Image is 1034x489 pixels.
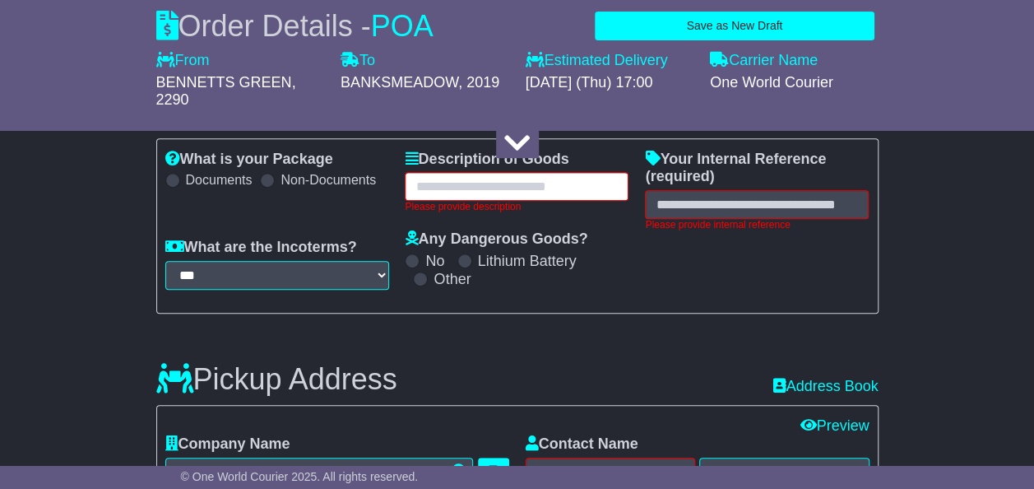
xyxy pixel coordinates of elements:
[165,151,333,169] label: What is your Package
[281,172,376,188] label: Non-Documents
[165,239,357,257] label: What are the Incoterms?
[341,52,375,70] label: To
[434,271,471,289] label: Other
[526,52,694,70] label: Estimated Delivery
[405,231,587,249] label: Any Dangerous Goods?
[371,9,434,43] span: POA
[156,74,296,109] span: , 2290
[478,253,577,271] label: Lithium Battery
[526,74,694,92] div: [DATE] (Thu) 17:00
[425,253,444,271] label: No
[710,52,818,70] label: Carrier Name
[800,417,869,434] a: Preview
[772,378,878,396] a: Address Book
[595,12,874,40] button: Save as New Draft
[645,219,869,231] div: Please provide internal reference
[186,172,253,188] label: Documents
[181,470,419,483] span: © One World Courier 2025. All rights reserved.
[156,363,397,396] h3: Pickup Address
[526,435,638,454] label: Contact Name
[458,74,499,91] span: , 2019
[165,435,290,454] label: Company Name
[405,151,568,169] label: Description of Goods
[710,74,879,92] div: One World Courier
[645,151,869,186] label: Your Internal Reference (required)
[156,8,434,44] div: Order Details -
[156,74,292,91] span: BENNETTS GREEN
[341,74,458,91] span: BANKSMEADOW
[156,52,210,70] label: From
[405,201,628,212] div: Please provide description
